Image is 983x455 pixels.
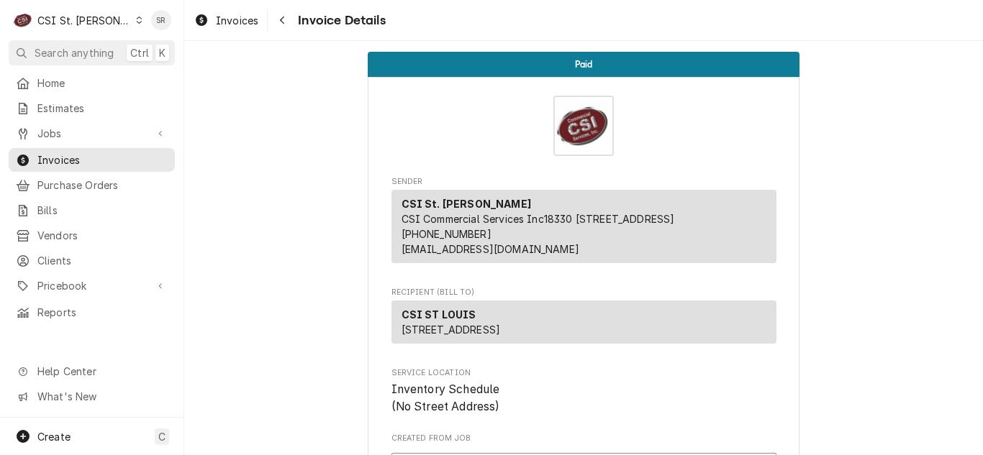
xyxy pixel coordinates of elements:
span: C [158,429,166,444]
a: Go to Jobs [9,121,175,145]
strong: CSI St. [PERSON_NAME] [402,198,531,210]
span: Sender [391,176,776,188]
span: Search anything [35,45,114,60]
div: Sender [391,190,776,263]
span: Paid [575,60,593,69]
span: Service Location [391,381,776,415]
button: Search anythingCtrlK [9,40,175,65]
a: [EMAIL_ADDRESS][DOMAIN_NAME] [402,243,579,255]
span: Service Location [391,367,776,379]
a: Purchase Orders [9,173,175,197]
a: Go to What's New [9,385,175,408]
span: Vendors [37,228,168,243]
span: Jobs [37,126,146,141]
span: Pricebook [37,278,146,293]
div: Recipient (Bill To) [391,300,776,344]
img: Logo [553,96,614,156]
div: SR [151,10,171,30]
span: Created From Job [391,433,776,444]
a: Estimates [9,96,175,120]
div: CSI St. [PERSON_NAME] [37,13,131,28]
div: Invoice Recipient [391,287,776,350]
span: CSI Commercial Services Inc18330 [STREET_ADDRESS] [402,213,675,225]
span: K [159,45,166,60]
a: Vendors [9,224,175,247]
div: C [13,10,33,30]
div: Recipient (Bill To) [391,300,776,349]
span: Recipient (Bill To) [391,287,776,298]
span: Purchase Orders [37,178,168,193]
a: Invoices [189,9,264,32]
span: Bills [37,203,168,218]
span: Home [37,75,168,91]
a: Go to Pricebook [9,274,175,298]
a: Invoices [9,148,175,172]
span: Clients [37,253,168,268]
a: Clients [9,249,175,272]
div: CSI St. Louis's Avatar [13,10,33,30]
button: Navigate back [271,9,294,32]
span: Ctrl [130,45,149,60]
a: Go to Help Center [9,359,175,383]
span: [STREET_ADDRESS] [402,323,501,336]
div: Service Location [391,367,776,415]
div: Status [368,52,799,77]
div: Stephani Roth's Avatar [151,10,171,30]
span: Create [37,431,71,443]
span: What's New [37,389,166,404]
div: Sender [391,190,776,269]
a: Home [9,71,175,95]
div: Invoice Sender [391,176,776,270]
span: Invoices [37,152,168,167]
span: Invoices [216,13,258,28]
a: Bills [9,198,175,222]
span: Help Center [37,364,166,379]
span: Reports [37,305,168,320]
span: Inventory Schedule (No Street Address) [391,382,500,413]
span: Estimates [37,101,168,116]
a: [PHONE_NUMBER] [402,228,491,240]
strong: CSI ST LOUIS [402,308,476,321]
span: Invoice Details [294,11,385,30]
a: Reports [9,300,175,324]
